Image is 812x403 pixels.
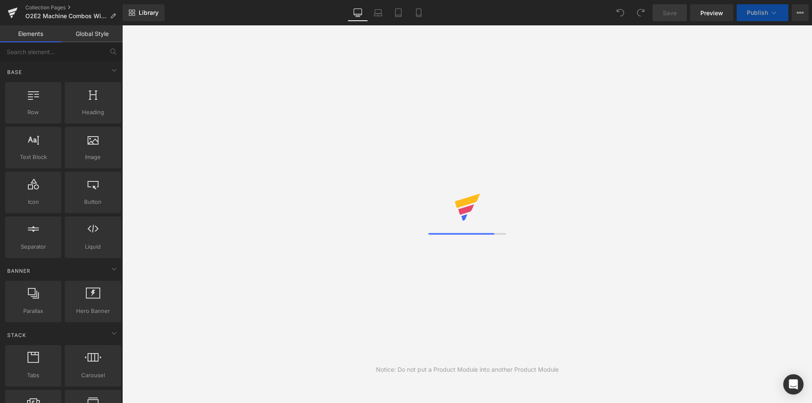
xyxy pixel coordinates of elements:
span: Separator [8,242,59,251]
a: New Library [123,4,165,21]
button: Publish [737,4,788,21]
span: Button [67,197,118,206]
span: Base [6,68,23,76]
span: Icon [8,197,59,206]
a: Desktop [348,4,368,21]
span: Tabs [8,371,59,380]
span: Row [8,108,59,117]
span: Banner [6,267,31,275]
a: Tablet [388,4,409,21]
span: O2E2 Machine Combos Without Sidebar [25,13,107,19]
button: More [792,4,809,21]
span: Stack [6,331,27,339]
a: Collection Pages [25,4,123,11]
span: Image [67,153,118,162]
a: Laptop [368,4,388,21]
span: Liquid [67,242,118,251]
span: Text Block [8,153,59,162]
div: Open Intercom Messenger [783,374,804,395]
a: Mobile [409,4,429,21]
a: Preview [690,4,733,21]
button: Redo [632,4,649,21]
span: Hero Banner [67,307,118,315]
span: Parallax [8,307,59,315]
button: Undo [612,4,629,21]
span: Library [139,9,159,16]
span: Heading [67,108,118,117]
a: Global Style [61,25,123,42]
span: Publish [747,9,768,16]
span: Carousel [67,371,118,380]
div: Notice: Do not put a Product Module into another Product Module [376,365,559,374]
span: Save [663,8,677,17]
span: Preview [700,8,723,17]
